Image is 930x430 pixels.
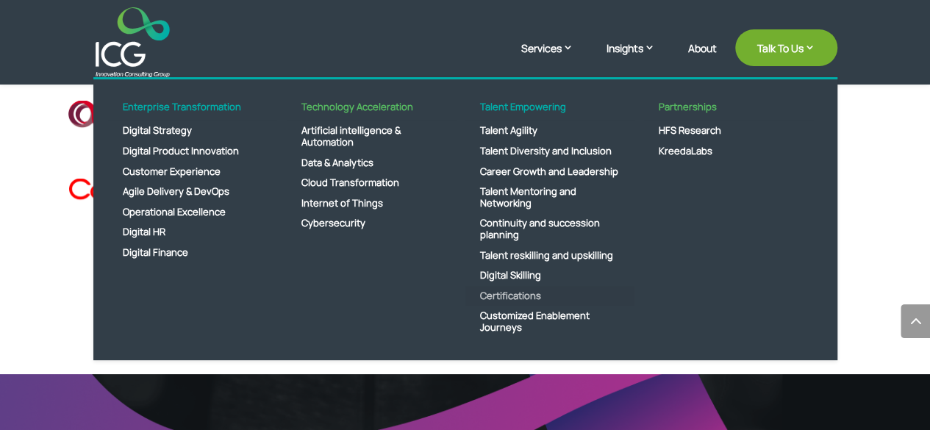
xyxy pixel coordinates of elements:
a: Internet of Things [287,193,456,214]
img: CSM [92,247,168,315]
img: ICG [96,7,170,77]
iframe: Chat Widget [685,271,930,430]
a: Customized Enablement Journeys [465,306,634,337]
a: Continuity and succession planning [465,213,634,245]
a: Talk To Us [735,29,837,66]
a: Cybersecurity [287,213,456,234]
a: Digital Strategy [108,121,277,141]
a: Enterprise Transformation [108,101,277,121]
a: HFS Research [644,121,813,141]
a: KreedaLabs [644,141,813,162]
img: Axelos [68,101,192,132]
a: Digital Finance [108,243,277,263]
a: Partnerships [644,101,813,121]
a: Talent Mentoring and Networking [465,182,634,213]
a: Talent Diversity and Inclusion [465,141,634,162]
a: Technology Acceleration [287,101,456,121]
a: Insights [607,40,670,77]
a: Talent reskilling and upskilling [465,246,634,266]
a: Cloud Transformation [287,173,456,193]
a: Digital Skilling [465,265,634,286]
a: About [688,43,717,77]
a: Talent Empowering [465,101,634,121]
a: Services [521,40,588,77]
a: Certifications [465,286,634,307]
img: comptia [69,179,191,204]
a: Operational Excellence [108,202,277,223]
a: Career Growth and Leadership [465,162,634,182]
a: Talent Agility [465,121,634,141]
a: Digital HR [108,222,277,243]
a: Data & Analytics [287,153,456,173]
a: Customer Experience [108,162,277,182]
a: Artificial intelligence & Automation [287,121,456,152]
a: Digital Product Innovation [108,141,277,162]
a: Agile Delivery & DevOps [108,182,277,202]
